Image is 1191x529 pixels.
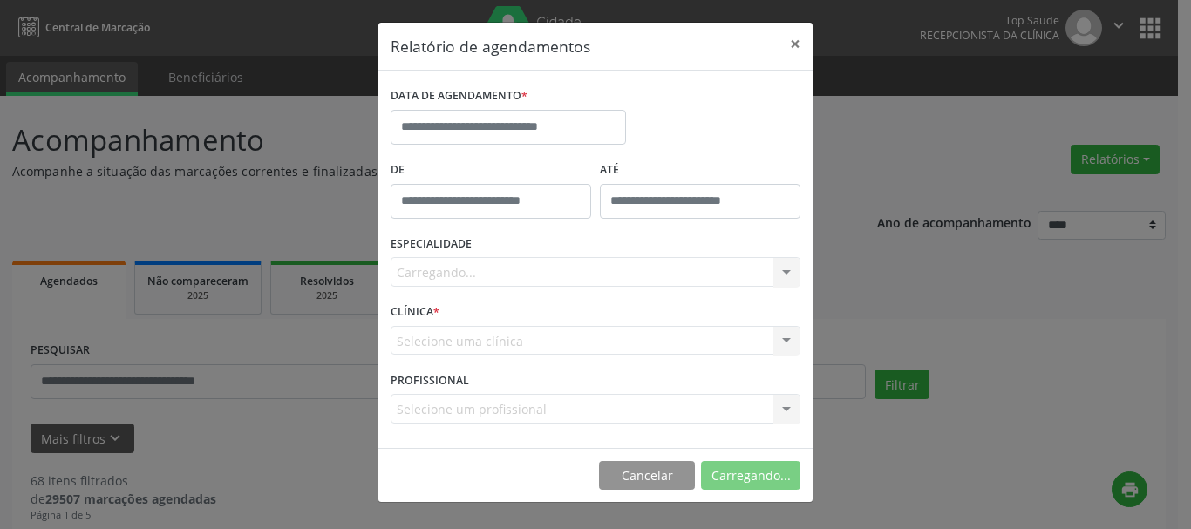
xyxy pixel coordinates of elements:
label: ATÉ [600,157,800,184]
label: CLÍNICA [391,299,439,326]
label: DATA DE AGENDAMENTO [391,83,527,110]
button: Cancelar [599,461,695,491]
label: ESPECIALIDADE [391,231,472,258]
label: PROFISSIONAL [391,367,469,394]
h5: Relatório de agendamentos [391,35,590,58]
button: Carregando... [701,461,800,491]
label: De [391,157,591,184]
button: Close [778,23,813,65]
